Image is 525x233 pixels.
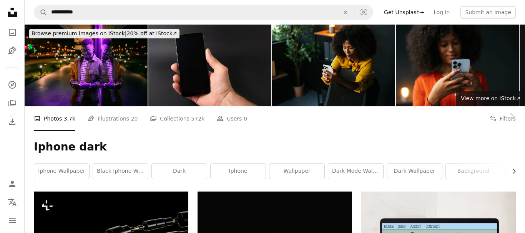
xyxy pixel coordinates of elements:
[152,164,207,179] a: dark
[456,91,525,106] a: View more on iStock↗
[354,5,373,20] button: Visual search
[34,5,47,20] button: Search Unsplash
[490,106,516,131] button: Filters
[148,25,271,106] img: man's hand holding a phone on a black background, mock-up
[244,114,247,123] span: 0
[93,164,148,179] a: black iphone wallpaper
[5,77,20,93] a: Explore
[446,164,501,179] a: background
[32,30,126,36] span: Browse premium images on iStock |
[272,25,395,106] img: Young manager using mobile phone in modern office
[5,43,20,58] a: Illustrations
[507,164,516,179] button: scroll list to the right
[337,5,354,20] button: Clear
[461,95,520,101] span: View more on iStock ↗
[498,80,525,154] a: Next
[217,106,247,131] a: Users 0
[429,6,454,18] a: Log in
[88,106,138,131] a: Illustrations 20
[131,114,138,123] span: 20
[25,25,148,106] img: Using Phone in a front of neon lights on the street
[34,140,516,154] h1: Iphone dark
[150,106,204,131] a: Collections 572k
[211,164,266,179] a: iphone
[328,164,383,179] a: dark mode wallpaper
[5,176,20,192] a: Log in / Sign up
[5,25,20,40] a: Photos
[34,164,89,179] a: iphone wallpaper
[387,164,442,179] a: dark wallpaper
[269,164,324,179] a: wallpaper
[25,25,184,43] a: Browse premium images on iStock|20% off at iStock↗
[5,195,20,210] button: Language
[34,5,373,20] form: Find visuals sitewide
[396,25,519,106] img: Young woman using smartphone at home in the evening
[29,29,179,38] div: 20% off at iStock ↗
[379,6,429,18] a: Get Unsplash+
[191,114,204,123] span: 572k
[460,6,516,18] button: Submit an image
[5,213,20,228] button: Menu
